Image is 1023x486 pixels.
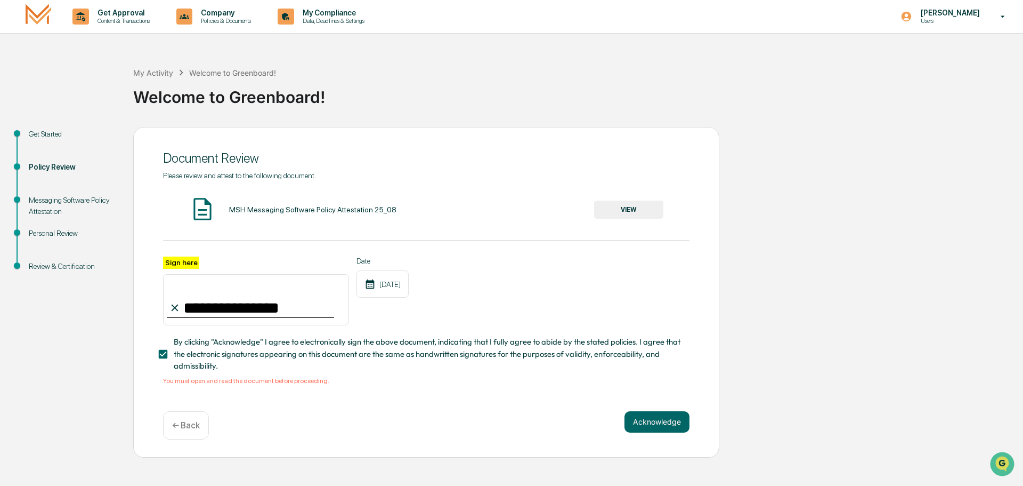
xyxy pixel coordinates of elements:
div: My Activity [133,68,173,77]
span: Pylon [106,181,129,189]
div: We're available if you need us! [36,92,135,101]
label: Sign here [163,257,199,269]
p: Policies & Documents [192,17,256,25]
button: Start new chat [181,85,194,98]
a: 🔎Data Lookup [6,150,71,170]
span: Data Lookup [21,155,67,165]
img: 1746055101610-c473b297-6a78-478c-a979-82029cc54cd1 [11,82,30,101]
a: 🖐️Preclearance [6,130,73,149]
div: 🖐️ [11,136,19,144]
div: Messaging Software Policy Attestation [29,195,116,217]
a: 🗄️Attestations [73,130,136,149]
div: Get Started [29,129,116,140]
p: Users [912,17,985,25]
div: MSH Messaging Software Policy Attestation 25_08 [229,205,396,214]
img: Document Icon [189,196,216,222]
div: Welcome to Greenboard! [133,79,1018,107]
button: Acknowledge [624,411,689,433]
p: Get Approval [89,9,155,17]
p: ← Back [172,420,200,431]
span: Attestations [88,134,132,145]
div: Review & Certification [29,261,116,272]
div: Document Review [163,150,689,166]
span: Preclearance [21,134,69,145]
div: 🔎 [11,156,19,164]
div: Welcome to Greenboard! [189,68,276,77]
p: Data, Deadlines & Settings [294,17,370,25]
p: My Compliance [294,9,370,17]
button: VIEW [594,201,663,219]
div: Policy Review [29,162,116,173]
div: Start new chat [36,82,175,92]
a: Powered byPylon [75,180,129,189]
p: Content & Transactions [89,17,155,25]
div: You must open and read the document before proceeding. [163,377,689,385]
div: Personal Review [29,228,116,239]
img: logo [26,4,51,29]
p: [PERSON_NAME] [912,9,985,17]
iframe: Open customer support [989,451,1018,480]
label: Date [356,257,409,265]
div: 🗄️ [77,136,86,144]
span: By clicking "Acknowledge" I agree to electronically sign the above document, indicating that I fu... [174,336,681,372]
p: How can we help? [11,22,194,39]
div: [DATE] [356,270,409,298]
span: Please review and attest to the following document. [163,171,316,180]
p: Company [192,9,256,17]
